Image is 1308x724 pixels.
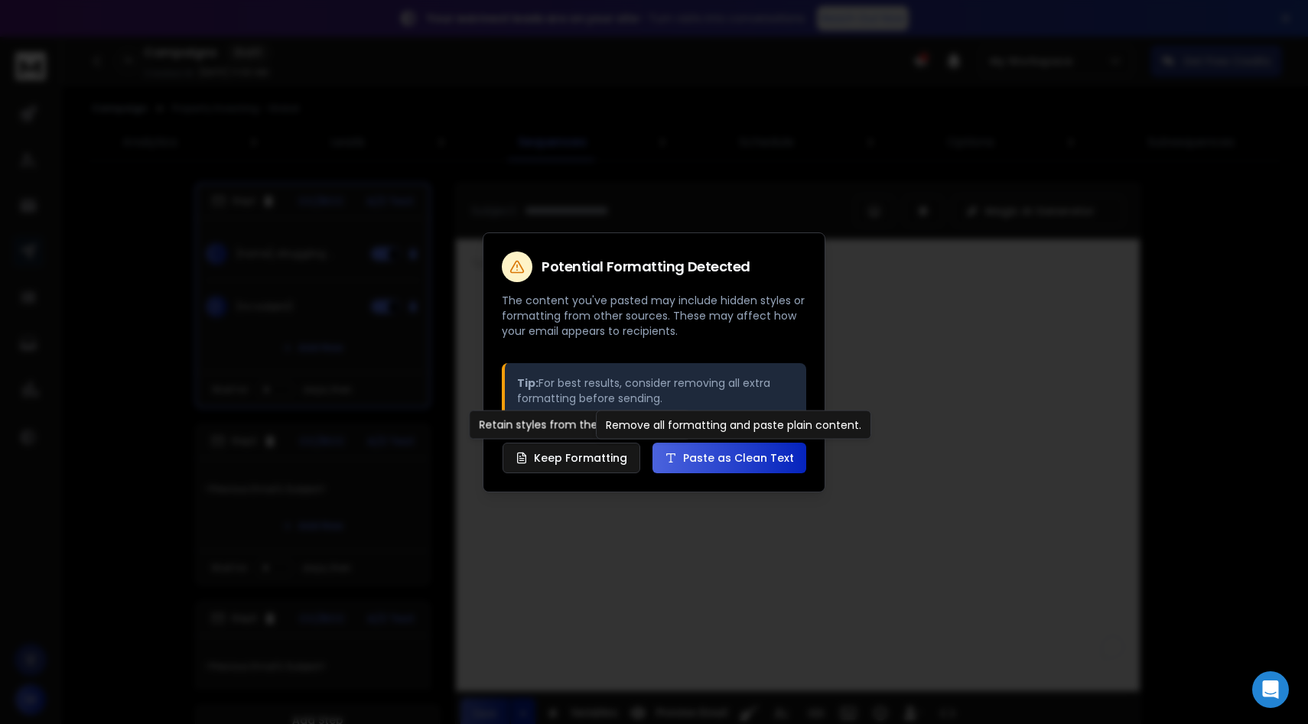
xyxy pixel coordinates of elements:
div: Remove all formatting and paste plain content. [596,411,871,440]
h2: Potential Formatting Detected [542,260,750,274]
button: Keep Formatting [503,443,640,473]
div: Open Intercom Messenger [1252,671,1289,708]
div: Retain styles from the original source. [469,411,691,440]
strong: Tip: [517,375,538,391]
p: For best results, consider removing all extra formatting before sending. [517,375,794,406]
button: Paste as Clean Text [652,443,806,473]
p: The content you've pasted may include hidden styles or formatting from other sources. These may a... [502,293,806,339]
